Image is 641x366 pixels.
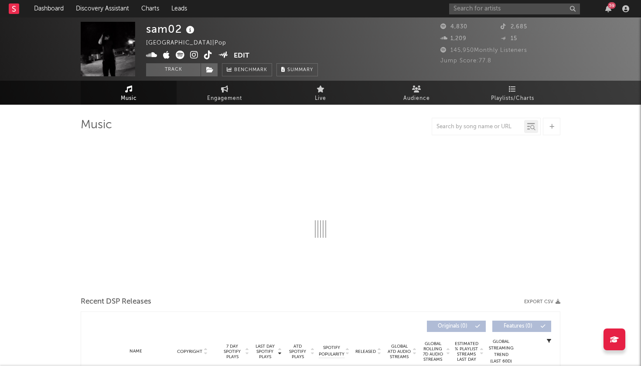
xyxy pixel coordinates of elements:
[253,344,276,359] span: Last Day Spotify Plays
[315,93,326,104] span: Live
[608,2,616,9] div: 59
[421,341,445,362] span: Global Rolling 7D Audio Streams
[276,63,318,76] button: Summary
[464,81,560,105] a: Playlists/Charts
[440,24,467,30] span: 4,830
[287,68,313,72] span: Summary
[368,81,464,105] a: Audience
[440,36,467,41] span: 1,209
[273,81,368,105] a: Live
[491,93,534,104] span: Playlists/Charts
[355,349,376,354] span: Released
[319,345,344,358] span: Spotify Popularity
[492,321,551,332] button: Features(0)
[427,321,486,332] button: Originals(0)
[177,81,273,105] a: Engagement
[524,299,560,304] button: Export CSV
[121,93,137,104] span: Music
[221,344,244,359] span: 7 Day Spotify Plays
[222,63,272,76] a: Benchmark
[286,344,309,359] span: ATD Spotify Plays
[207,93,242,104] span: Engagement
[234,65,267,75] span: Benchmark
[81,297,151,307] span: Recent DSP Releases
[146,22,197,36] div: sam02
[146,38,236,48] div: [GEOGRAPHIC_DATA] | Pop
[488,339,514,365] div: Global Streaming Trend (Last 60D)
[440,48,527,53] span: 145,950 Monthly Listeners
[107,348,164,355] div: Name
[605,5,611,12] button: 59
[432,123,524,130] input: Search by song name or URL
[440,58,491,64] span: Jump Score: 77.8
[234,51,249,62] button: Edit
[454,341,478,362] span: Estimated % Playlist Streams Last Day
[498,324,538,329] span: Features ( 0 )
[387,344,411,359] span: Global ATD Audio Streams
[177,349,202,354] span: Copyright
[433,324,473,329] span: Originals ( 0 )
[81,81,177,105] a: Music
[501,36,517,41] span: 15
[449,3,580,14] input: Search for artists
[501,24,527,30] span: 2,685
[146,63,201,76] button: Track
[403,93,430,104] span: Audience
